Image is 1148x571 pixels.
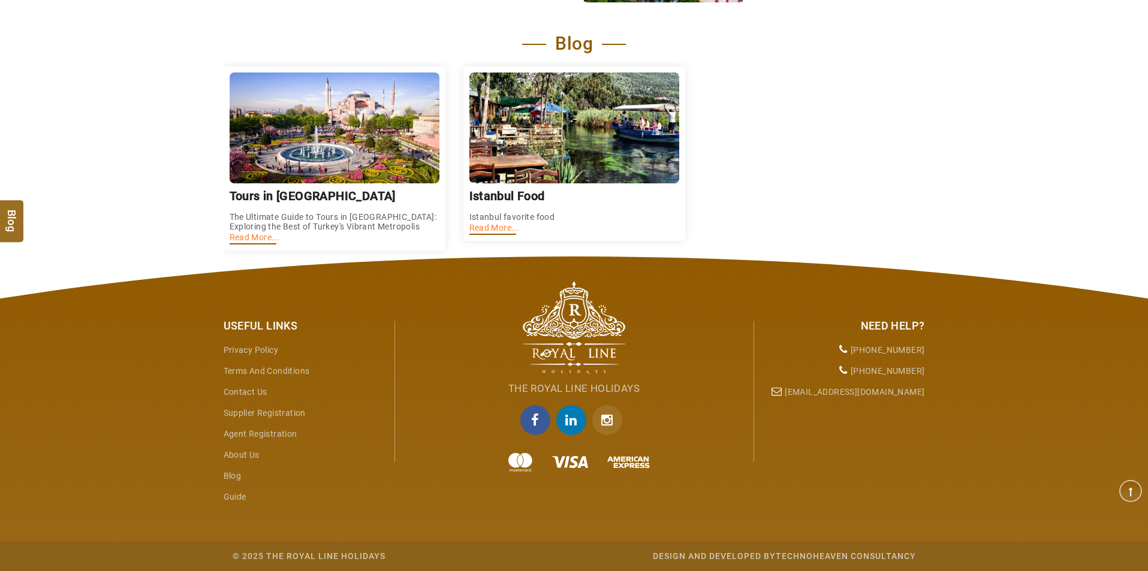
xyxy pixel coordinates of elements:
[763,340,925,361] li: [PHONE_NUMBER]
[466,550,916,562] div: Design and Developed by
[230,189,439,203] h3: Tours in [GEOGRAPHIC_DATA]
[224,429,297,439] a: Agent Registration
[224,492,246,501] a: guide
[556,405,592,435] a: linkedin
[224,366,310,376] a: Terms and Conditions
[230,72,439,183] img: Tours in Istanbul
[233,550,385,562] div: © 2025 The Royal Line Holidays
[224,450,260,460] a: About Us
[224,471,242,481] a: Blog
[224,408,306,418] a: Supplier Registration
[224,345,279,355] a: Privacy Policy
[230,232,280,242] a: Read More...
[469,189,679,203] h3: Istanbul Food
[523,281,625,374] img: The Royal Line Holidays
[469,212,679,222] p: Istanbul favorite food
[230,212,439,231] p: The Ultimate Guide to Tours in [GEOGRAPHIC_DATA]: Exploring the Best of Turkey's Vibrant Metropolis
[224,318,385,334] div: Useful Links
[522,33,626,55] h2: Blog
[776,551,916,561] a: Technoheaven Consultancy
[763,318,925,334] div: Need Help?
[224,387,267,397] a: Contact Us
[508,382,640,394] span: The Royal Line Holidays
[785,387,924,397] a: [EMAIL_ADDRESS][DOMAIN_NAME]
[4,209,20,219] span: Blog
[469,223,520,232] a: Read More...
[592,405,628,435] a: Instagram
[520,405,556,435] a: facebook
[763,361,925,382] li: [PHONE_NUMBER]
[469,72,679,183] img: istanbul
